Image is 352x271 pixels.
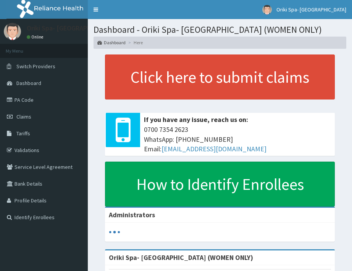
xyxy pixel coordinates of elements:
[105,162,335,207] a: How to Identify Enrollees
[109,226,120,238] svg: audio-loading
[161,144,266,153] a: [EMAIL_ADDRESS][DOMAIN_NAME]
[126,39,143,46] li: Here
[16,113,31,120] span: Claims
[144,125,331,154] span: 0700 7354 2623 WhatsApp: [PHONE_NUMBER] Email:
[94,25,346,35] h1: Dashboard - Oriki Spa- [GEOGRAPHIC_DATA] (WOMEN ONLY)
[144,115,248,124] b: If you have any issue, reach us on:
[109,253,253,262] strong: Oriki Spa- [GEOGRAPHIC_DATA] (WOMEN ONLY)
[262,5,272,14] img: User Image
[276,6,346,13] span: Oriki Spa- [GEOGRAPHIC_DATA]
[97,39,126,46] a: Dashboard
[109,210,155,219] b: Administrators
[16,63,55,70] span: Switch Providers
[16,130,30,137] span: Tariffs
[105,55,335,99] a: Click here to submit claims
[4,23,21,40] img: User Image
[27,34,45,40] a: Online
[16,80,41,87] span: Dashboard
[27,25,119,32] p: Oriki Spa- [GEOGRAPHIC_DATA]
